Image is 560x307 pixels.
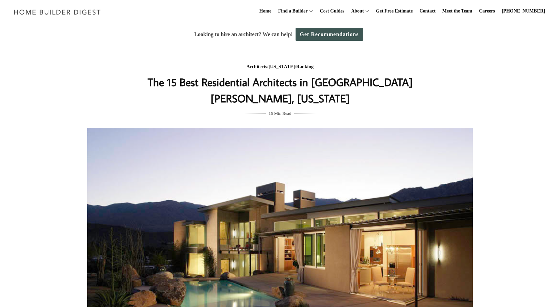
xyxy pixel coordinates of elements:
[269,64,295,69] a: [US_STATE]
[296,64,313,69] a: Ranking
[145,74,415,106] h1: The 15 Best Residential Architects in [GEOGRAPHIC_DATA][PERSON_NAME], [US_STATE]
[499,0,548,22] a: [PHONE_NUMBER]
[247,64,267,69] a: Architects
[276,0,308,22] a: Find a Builder
[257,0,274,22] a: Home
[145,63,415,71] div: / /
[373,0,416,22] a: Get Free Estimate
[11,5,104,19] img: Home Builder Digest
[348,0,364,22] a: About
[440,0,475,22] a: Meet the Team
[476,0,498,22] a: Careers
[417,0,438,22] a: Contact
[269,110,291,117] span: 15 Min Read
[296,28,363,41] a: Get Recommendations
[317,0,347,22] a: Cost Guides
